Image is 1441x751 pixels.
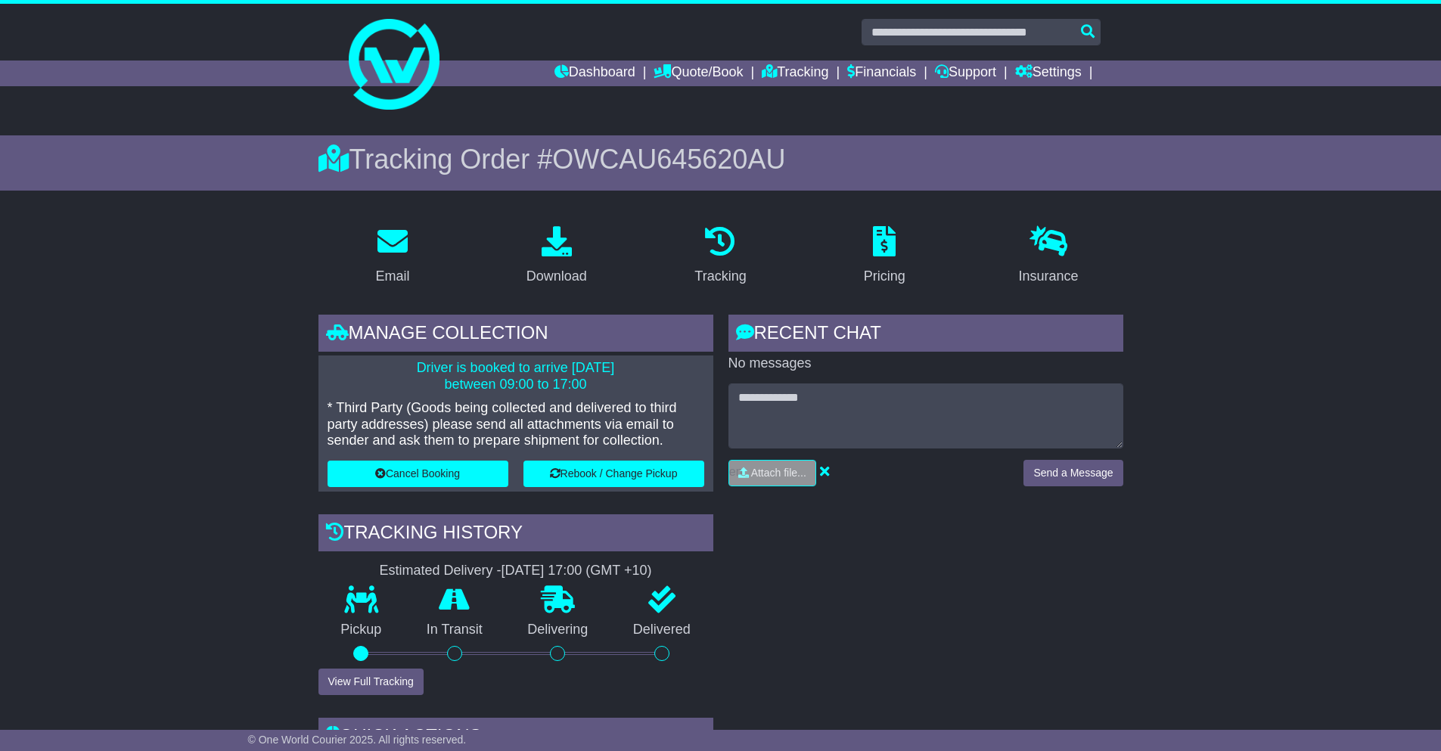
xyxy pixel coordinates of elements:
div: Estimated Delivery - [318,563,713,579]
a: Pricing [854,221,915,292]
p: No messages [728,355,1123,372]
div: Download [526,266,587,287]
div: Manage collection [318,315,713,355]
div: Email [375,266,409,287]
button: View Full Tracking [318,669,424,695]
a: Financials [847,61,916,86]
span: © One World Courier 2025. All rights reserved. [248,734,467,746]
a: Download [517,221,597,292]
a: Dashboard [554,61,635,86]
button: Rebook / Change Pickup [523,461,704,487]
button: Cancel Booking [328,461,508,487]
p: Delivering [505,622,611,638]
a: Tracking [762,61,828,86]
p: Driver is booked to arrive [DATE] between 09:00 to 17:00 [328,360,704,393]
p: * Third Party (Goods being collected and delivered to third party addresses) please send all atta... [328,400,704,449]
div: Tracking history [318,514,713,555]
div: Tracking Order # [318,143,1123,175]
a: Insurance [1009,221,1089,292]
p: Delivered [610,622,713,638]
p: Pickup [318,622,405,638]
a: Support [935,61,996,86]
a: Tracking [685,221,756,292]
span: OWCAU645620AU [552,144,785,175]
p: In Transit [404,622,505,638]
div: Insurance [1019,266,1079,287]
div: Pricing [864,266,905,287]
div: Tracking [694,266,746,287]
div: RECENT CHAT [728,315,1123,355]
button: Send a Message [1023,460,1123,486]
a: Settings [1015,61,1082,86]
a: Quote/Book [654,61,743,86]
a: Email [365,221,419,292]
div: [DATE] 17:00 (GMT +10) [502,563,652,579]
